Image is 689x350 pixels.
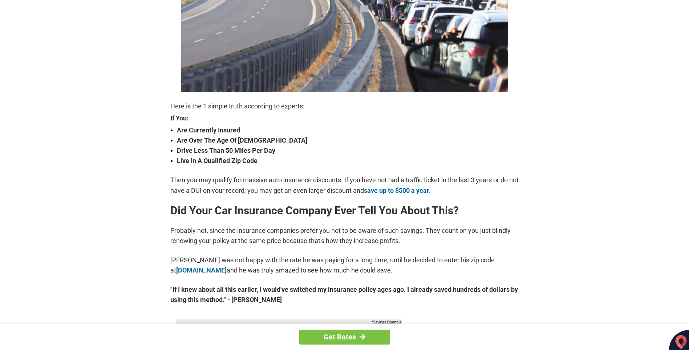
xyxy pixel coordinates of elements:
[176,266,227,274] a: [DOMAIN_NAME]
[170,175,519,195] p: Then you may qualify for massive auto insurance discounts. If you have not had a traffic ticket i...
[170,255,519,275] p: [PERSON_NAME] was not happy with the rate he was paying for a long time, until he decided to ente...
[170,101,519,111] p: Here is the 1 simple truth according to experts:
[177,156,519,166] strong: Live In A Qualified Zip Code
[177,146,519,156] strong: Drive Less Than 50 Miles Per Day
[299,330,390,345] a: Get Rates
[177,135,519,146] strong: Are Over The Age Of [DEMOGRAPHIC_DATA]
[364,187,431,194] a: save up to $500 a year.
[170,226,519,246] p: Probably not, since the insurance companies prefer you not to be aware of such savings. They coun...
[177,125,519,135] strong: Are Currently Insured
[170,205,519,216] h2: Did Your Car Insurance Company Ever Tell You About This?
[170,115,519,122] strong: If You:
[170,285,519,305] strong: "If I knew about all this earlier, I would've switched my insurance policy ages ago. I already sa...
